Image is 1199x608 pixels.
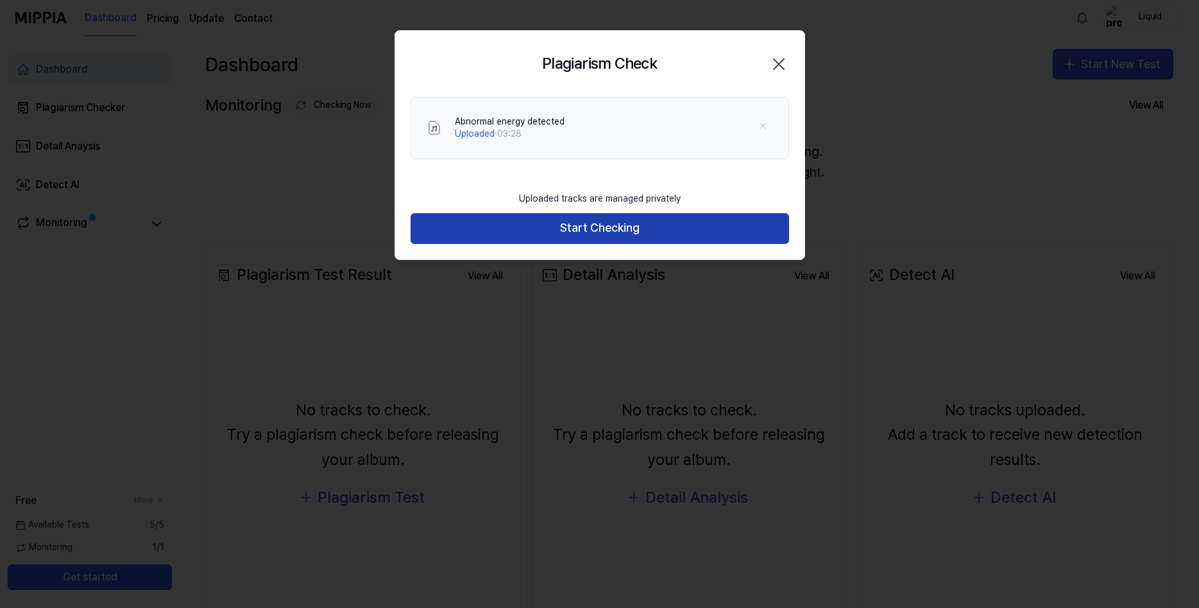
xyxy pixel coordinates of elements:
img: File Select [427,120,442,135]
div: Abnormal energy detected [455,116,565,128]
button: Start Checking [411,213,789,244]
h2: Plagiarism Check [542,51,657,76]
div: · 03:28 [455,128,565,141]
div: Uploaded tracks are managed privately [511,185,688,213]
span: Uploaded [455,128,495,139]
